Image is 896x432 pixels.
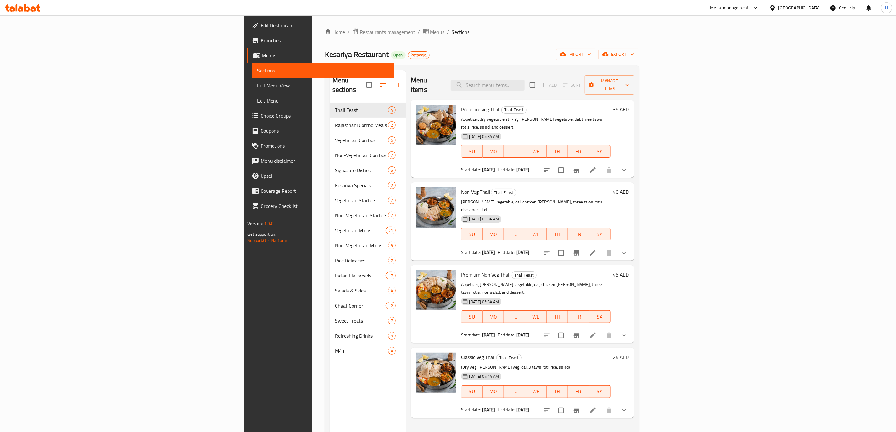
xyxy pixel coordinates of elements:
[464,387,480,396] span: SU
[569,328,584,343] button: Branch-specific-item
[335,212,388,219] span: Non-Vegetarian Starters
[461,363,610,371] p: (Dry veg, [PERSON_NAME] veg, dal, 3 tawa roti, rice, salad)
[388,166,396,174] div: items
[388,121,396,129] div: items
[261,22,389,29] span: Edit Restaurant
[506,312,523,321] span: TU
[416,353,456,393] img: Classic Veg Thali
[620,249,628,257] svg: Show Choices
[388,213,395,219] span: 7
[461,248,481,256] span: Start date:
[416,270,456,310] img: Premium Non Veg Thali
[461,166,481,174] span: Start date:
[554,404,568,417] span: Select to update
[330,238,406,253] div: Non-Vegetarian Mains9
[592,387,608,396] span: SA
[525,310,547,323] button: WE
[516,248,529,256] b: [DATE]
[467,134,501,140] span: [DATE] 05:34 AM
[335,182,388,189] span: Kesariya Specials
[335,242,388,249] div: Non-Vegetarian Mains
[516,331,529,339] b: [DATE]
[388,333,395,339] span: 9
[528,147,544,156] span: WE
[252,78,394,93] a: Full Menu View
[461,145,483,158] button: SU
[569,403,584,418] button: Branch-specific-item
[526,78,539,92] span: Select section
[464,230,480,239] span: SU
[391,52,406,58] span: Open
[335,106,388,114] div: Thali Feast
[388,167,395,173] span: 5
[335,151,388,159] span: Non-Vegetarian Combos
[388,151,396,159] div: items
[506,387,523,396] span: TU
[592,312,608,321] span: SA
[461,385,483,398] button: SU
[335,197,388,204] div: Vegetarian Starters
[252,93,394,108] a: Edit Menu
[516,406,529,414] b: [DATE]
[549,230,565,239] span: TH
[430,28,445,36] span: Menus
[247,48,394,63] a: Menus
[525,385,547,398] button: WE
[516,166,529,174] b: [DATE]
[335,272,386,279] span: Indian Flatbreads
[247,153,394,168] a: Menu disclaimer
[416,187,456,228] img: Non Veg Thali
[388,332,396,340] div: items
[467,373,501,379] span: [DATE] 04:44 AM
[602,245,617,261] button: delete
[561,50,591,58] span: import
[620,332,628,339] svg: Show Choices
[386,228,395,234] span: 21
[512,271,537,279] div: Thali Feast
[620,166,628,174] svg: Show Choices
[388,318,395,324] span: 7
[335,332,388,340] span: Refreshing Drinks
[602,328,617,343] button: delete
[391,51,406,59] div: Open
[330,328,406,343] div: Refreshing Drinks9
[547,228,568,240] button: TH
[335,227,386,234] span: Vegetarian Mains
[261,157,389,165] span: Menu disclaimer
[504,145,525,158] button: TU
[590,77,629,93] span: Manage items
[330,103,406,118] div: Thali Feast4
[247,230,276,238] span: Get support on:
[423,28,445,36] a: Menus
[570,147,587,156] span: FR
[617,328,632,343] button: show more
[539,80,559,90] span: Add item
[467,299,501,305] span: [DATE] 05:34 AM
[549,147,565,156] span: TH
[411,76,443,94] h2: Menu items
[330,268,406,283] div: Indian Flatbreads17
[330,133,406,148] div: Vegetarian Combos6
[485,230,501,239] span: MO
[388,348,395,354] span: 4
[335,136,388,144] span: Vegetarian Combos
[388,136,396,144] div: items
[570,230,587,239] span: FR
[388,152,395,158] span: 7
[335,257,388,264] div: Rice Delicacies
[261,37,389,44] span: Branches
[330,283,406,298] div: Salads & Sides4
[330,163,406,178] div: Signature Dishes5
[613,187,629,196] h6: 40 AED
[388,107,395,113] span: 4
[330,298,406,313] div: Chaat Corner12
[257,67,389,74] span: Sections
[388,198,395,203] span: 7
[554,164,568,177] span: Select to update
[504,385,525,398] button: TU
[461,198,610,214] p: [PERSON_NAME] vegetable, dal, chicken [PERSON_NAME], three tawa rotis, rice, and salad.
[247,33,394,48] a: Branches
[262,52,389,59] span: Menus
